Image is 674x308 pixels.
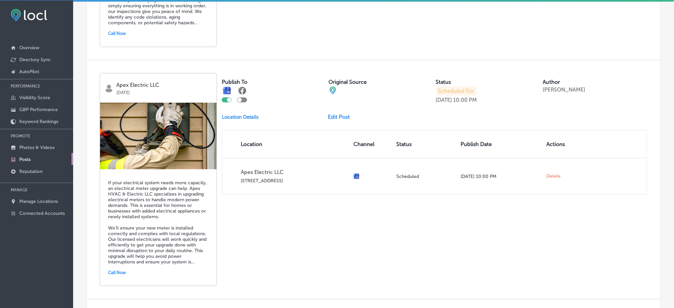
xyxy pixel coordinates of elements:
[436,79,451,85] label: Status
[100,103,216,169] img: 91839ace-7c01-459f-8a16-6c2d12737ecdApexElectric-232.png
[454,97,477,103] p: 10:00 PM
[105,84,113,92] img: logo
[394,130,458,158] th: Status
[436,97,452,103] p: [DATE]
[458,130,544,158] th: Publish Date
[19,211,65,216] p: Connected Accounts
[222,130,351,158] th: Location
[329,86,337,94] img: cba84b02adce74ede1fb4a8549a95eca.png
[241,169,348,175] p: Apex Electric LLC
[241,178,348,184] p: [STREET_ADDRESS]
[544,130,578,158] th: Actions
[222,114,259,120] p: Location Details
[461,174,541,179] p: [DATE] 10:00 PM
[19,119,58,124] p: Keyword Rankings
[19,145,55,150] p: Photos & Videos
[329,79,367,85] label: Original Source
[108,180,208,265] h5: If your electrical system needs more capacity, an electrical meter upgrade can help. Apex HVAC & ...
[11,9,47,21] img: fda3e92497d09a02dc62c9cd864e3231.png
[546,173,561,179] span: Delete
[328,114,355,120] a: Edit Post
[19,107,58,112] p: GBP Performance
[116,82,212,88] p: Apex Electric LLC
[19,45,39,51] p: Overview
[543,79,560,85] label: Author
[19,199,58,204] p: Manage Locations
[396,174,455,179] p: Scheduled
[19,95,50,100] p: Visibility Score
[436,86,476,95] p: Scheduled For
[19,157,31,162] p: Posts
[19,169,43,174] p: Reputation
[19,57,51,63] p: Directory Sync
[116,88,212,95] p: [DATE]
[19,69,39,75] p: AutoPilot
[222,79,247,85] label: Publish To
[543,86,585,93] p: [PERSON_NAME]
[351,130,394,158] th: Channel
